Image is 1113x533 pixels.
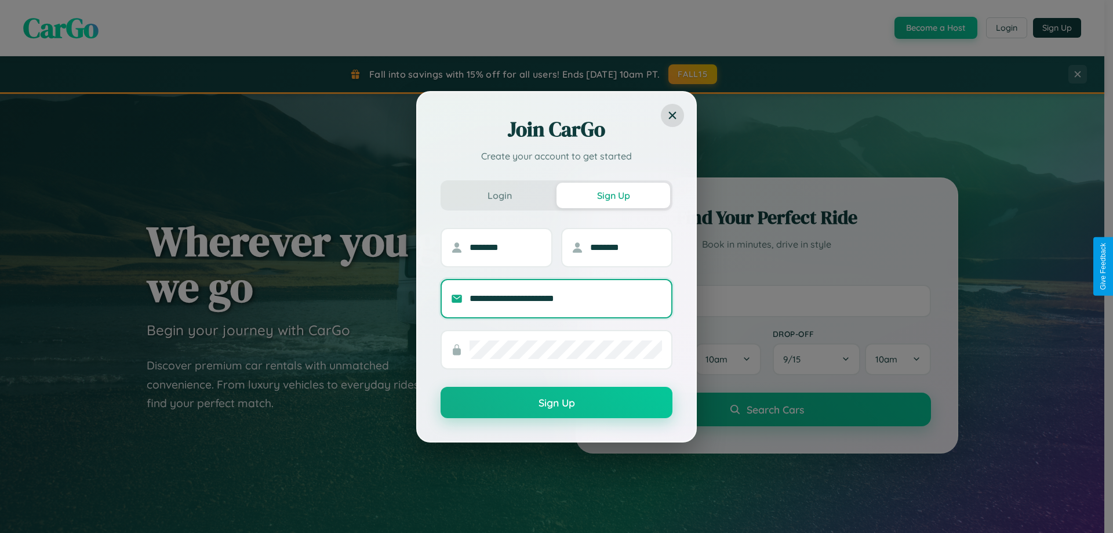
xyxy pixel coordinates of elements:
button: Login [443,183,556,208]
button: Sign Up [441,387,672,418]
p: Create your account to get started [441,149,672,163]
div: Give Feedback [1099,243,1107,290]
h2: Join CarGo [441,115,672,143]
button: Sign Up [556,183,670,208]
